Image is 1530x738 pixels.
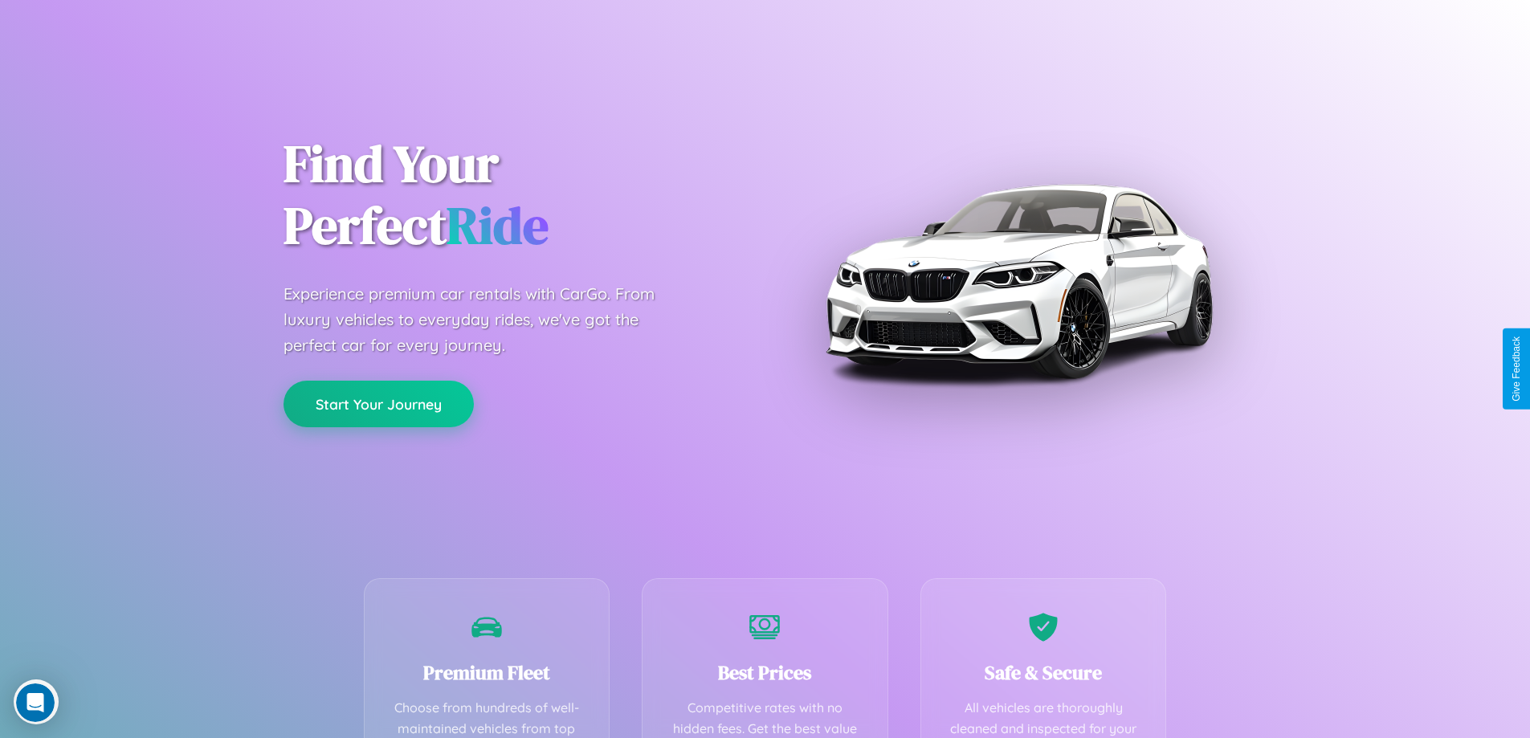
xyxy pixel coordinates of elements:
h3: Safe & Secure [945,659,1142,686]
div: Give Feedback [1511,336,1522,402]
button: Start Your Journey [284,381,474,427]
iframe: Intercom live chat discovery launcher [14,679,59,724]
h3: Best Prices [667,659,863,686]
h3: Premium Fleet [389,659,585,686]
span: Ride [447,190,549,260]
img: Premium BMW car rental vehicle [818,80,1219,482]
h1: Find Your Perfect [284,133,741,257]
p: Experience premium car rentals with CarGo. From luxury vehicles to everyday rides, we've got the ... [284,281,685,358]
iframe: Intercom live chat [16,683,55,722]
